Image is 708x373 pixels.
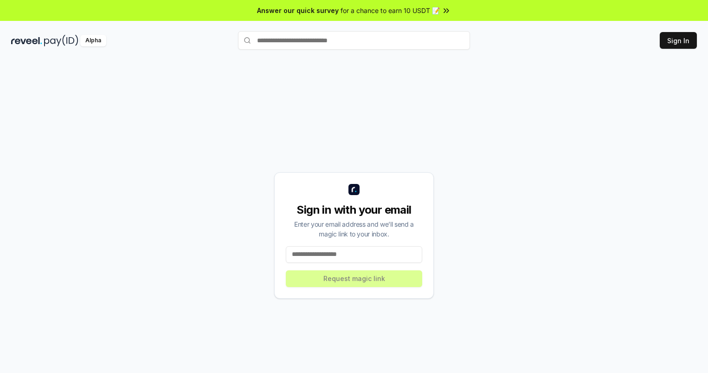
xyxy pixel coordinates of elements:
div: Alpha [80,35,106,46]
div: Sign in with your email [286,203,422,217]
div: Enter your email address and we’ll send a magic link to your inbox. [286,219,422,239]
button: Sign In [660,32,697,49]
img: reveel_dark [11,35,42,46]
span: for a chance to earn 10 USDT 📝 [341,6,440,15]
span: Answer our quick survey [257,6,339,15]
img: logo_small [348,184,360,195]
img: pay_id [44,35,78,46]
